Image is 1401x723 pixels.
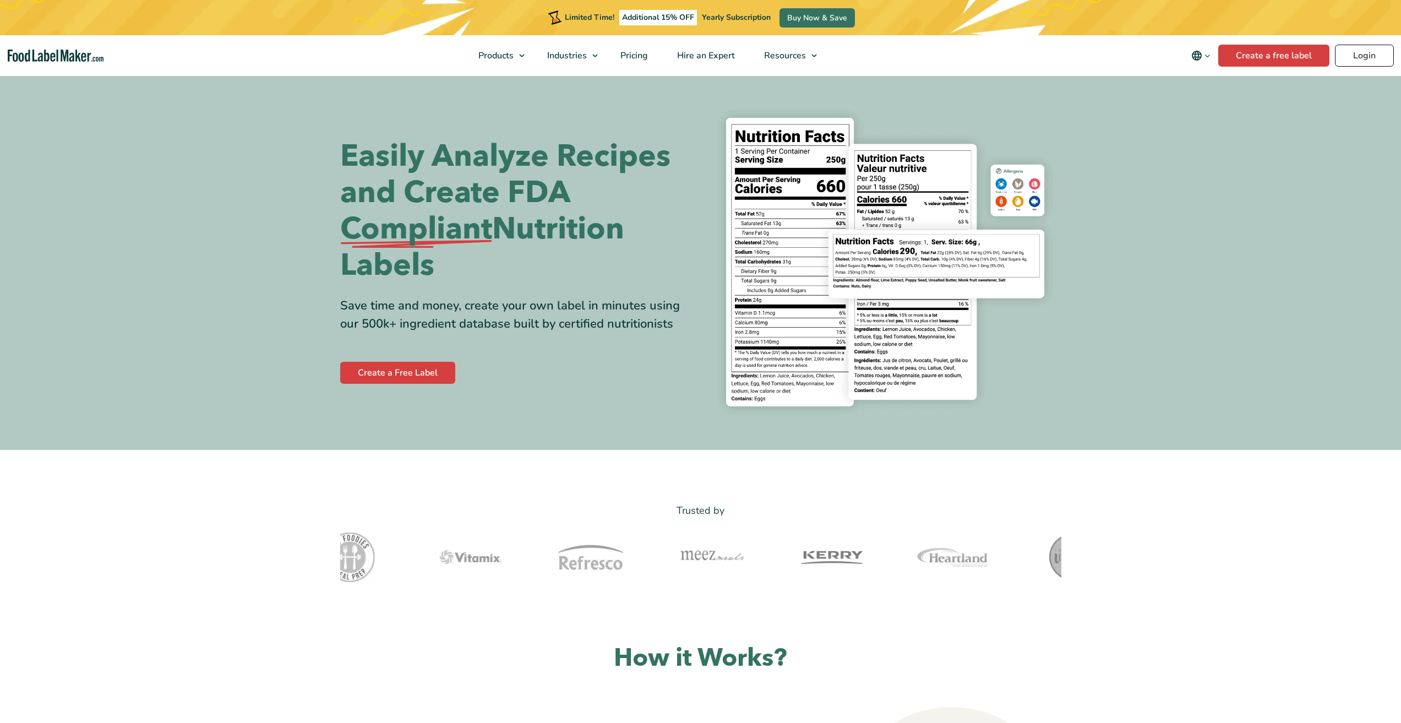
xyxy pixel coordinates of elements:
[464,35,530,76] a: Products
[8,50,103,62] a: Food Label Maker homepage
[340,362,455,384] a: Create a Free Label
[475,50,515,62] span: Products
[1218,45,1329,67] a: Create a free label
[533,35,603,76] a: Industries
[619,10,697,25] span: Additional 15% OFF
[565,12,614,23] span: Limited Time!
[750,35,822,76] a: Resources
[340,211,492,247] span: Compliant
[340,642,1061,675] h2: How it Works?
[606,35,660,76] a: Pricing
[779,8,855,28] a: Buy Now & Save
[702,12,771,23] span: Yearly Subscription
[617,50,649,62] span: Pricing
[340,503,1061,519] p: Trusted by
[544,50,588,62] span: Industries
[1184,45,1218,67] button: Change language
[340,297,693,333] div: Save time and money, create your own label in minutes using our 500k+ ingredient database built b...
[674,50,736,62] span: Hire an Expert
[1335,45,1394,67] a: Login
[340,138,693,284] h1: Easily Analyze Recipes and Create FDA Nutrition Labels
[761,50,807,62] span: Resources
[663,35,747,76] a: Hire an Expert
